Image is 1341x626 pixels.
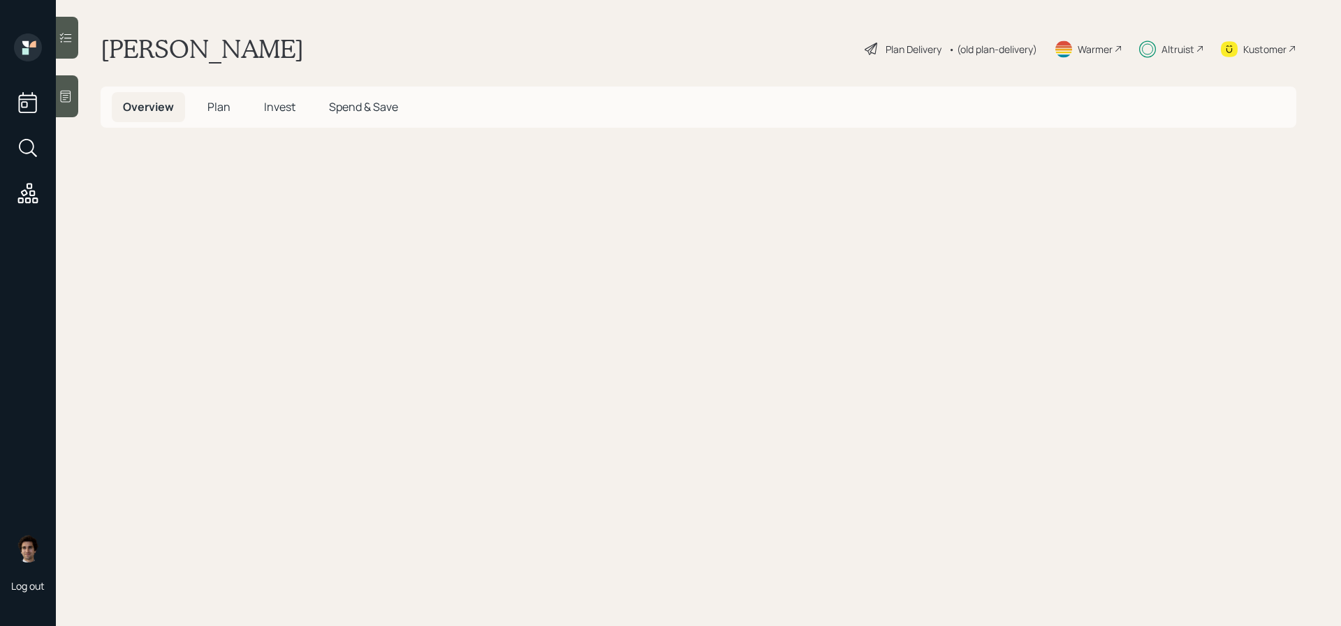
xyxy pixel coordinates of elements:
[207,99,230,114] span: Plan
[886,42,941,57] div: Plan Delivery
[948,42,1037,57] div: • (old plan-delivery)
[123,99,174,114] span: Overview
[1162,42,1194,57] div: Altruist
[14,535,42,562] img: harrison-schaefer-headshot-2.png
[1078,42,1113,57] div: Warmer
[264,99,295,114] span: Invest
[101,33,304,64] h1: [PERSON_NAME]
[11,579,45,593] div: Log out
[329,99,398,114] span: Spend & Save
[1243,42,1287,57] div: Kustomer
